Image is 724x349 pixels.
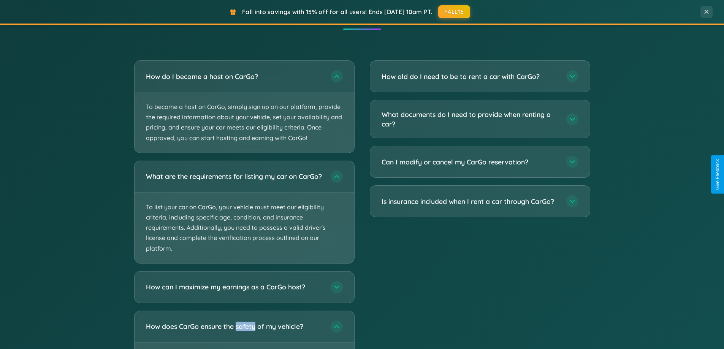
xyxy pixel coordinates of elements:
h3: How do I become a host on CarGo? [146,72,323,81]
h3: What are the requirements for listing my car on CarGo? [146,172,323,181]
h3: What documents do I need to provide when renting a car? [382,110,559,128]
h3: How does CarGo ensure the safety of my vehicle? [146,322,323,331]
button: FALL15 [438,5,470,18]
h3: Can I modify or cancel my CarGo reservation? [382,157,559,167]
p: To list your car on CarGo, your vehicle must meet our eligibility criteria, including specific ag... [135,193,354,263]
div: Give Feedback [715,159,720,190]
h3: How old do I need to be to rent a car with CarGo? [382,72,559,81]
h3: Is insurance included when I rent a car through CarGo? [382,197,559,206]
span: Fall into savings with 15% off for all users! Ends [DATE] 10am PT. [242,8,432,16]
h3: How can I maximize my earnings as a CarGo host? [146,282,323,292]
p: To become a host on CarGo, simply sign up on our platform, provide the required information about... [135,92,354,153]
